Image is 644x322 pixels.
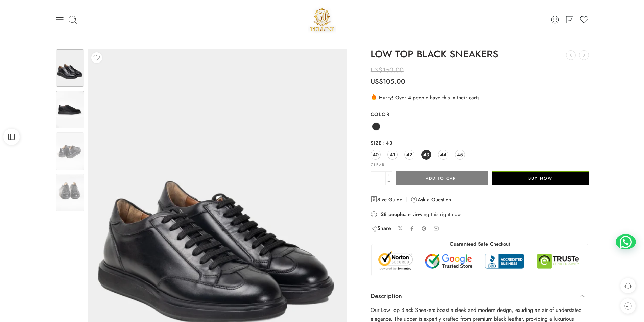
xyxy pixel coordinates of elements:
span: 43 [423,150,429,159]
bdi: 150.00 [371,65,404,75]
a: Ask a Question [411,196,451,204]
label: Size [371,140,589,146]
a: 43 [421,150,431,160]
span: 41 [390,150,395,159]
a: 42 [404,150,414,160]
img: Artboard 2 [56,132,84,170]
button: Add to cart [396,171,488,185]
a: 45 [455,150,465,160]
a: 41 [387,150,398,160]
div: Share [371,225,391,232]
div: are viewing this right now [371,210,589,218]
a: Size Guide [371,196,402,204]
a: Email to your friends [433,226,439,231]
h1: LOW TOP BLACK SNEAKERS [371,49,589,60]
img: Pellini [308,5,337,34]
img: Trust [377,251,583,271]
span: 45 [457,150,463,159]
span: US$ [371,65,383,75]
a: Share on X [398,226,403,231]
span: 43 [382,139,392,146]
legend: Guaranteed Safe Checkout [446,241,514,248]
bdi: 105.00 [371,77,405,86]
a: Clear options [371,163,385,167]
span: 44 [440,150,446,159]
a: Wishlist [579,15,589,24]
a: Pellini - [308,5,337,34]
a: Description [371,287,589,306]
a: 40 [371,150,381,160]
input: Product quantity [371,171,386,185]
a: Login / Register [550,15,560,24]
span: 40 [373,150,379,159]
span: 42 [406,150,412,159]
span: US$ [371,77,383,86]
strong: people [388,211,404,218]
a: 44 [438,150,448,160]
img: Artboard 2 [56,174,84,212]
div: Hurry! Over 4 people have this in their carts [371,93,589,101]
a: Share on Facebook [409,226,414,231]
strong: 28 [381,211,387,218]
label: Color [371,111,589,118]
img: Artboard 2 [56,91,84,128]
a: Cart [565,15,574,24]
img: Artboard 2 [56,49,84,87]
button: Buy Now [492,171,589,185]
